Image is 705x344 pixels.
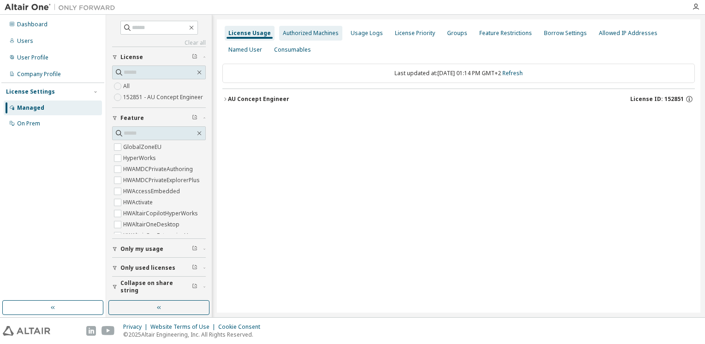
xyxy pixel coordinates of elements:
[123,186,182,197] label: HWAccessEmbedded
[120,279,192,294] span: Collapse on share string
[17,21,48,28] div: Dashboard
[274,46,311,53] div: Consumables
[17,71,61,78] div: Company Profile
[120,114,144,122] span: Feature
[5,3,120,12] img: Altair One
[228,30,271,37] div: License Usage
[112,239,206,259] button: Only my usage
[86,326,96,336] img: linkedin.svg
[192,283,197,291] span: Clear filter
[218,323,266,331] div: Cookie Consent
[123,230,199,241] label: HWAltairOneEnterpriseUser
[192,264,197,272] span: Clear filter
[112,47,206,67] button: License
[123,323,150,331] div: Privacy
[17,54,48,61] div: User Profile
[120,245,163,253] span: Only my usage
[228,46,262,53] div: Named User
[123,175,202,186] label: HWAMDCPrivateExplorerPlus
[17,37,33,45] div: Users
[599,30,657,37] div: Allowed IP Addresses
[228,95,289,103] div: AU Concept Engineer
[123,92,205,103] label: 152851 - AU Concept Engineer
[112,108,206,128] button: Feature
[120,53,143,61] span: License
[447,30,467,37] div: Groups
[479,30,532,37] div: Feature Restrictions
[283,30,339,37] div: Authorized Machines
[6,88,55,95] div: License Settings
[222,89,695,109] button: AU Concept EngineerLicense ID: 152851
[222,64,695,83] div: Last updated at: [DATE] 01:14 PM GMT+2
[123,142,163,153] label: GlobalZoneEU
[17,120,40,127] div: On Prem
[112,258,206,278] button: Only used licenses
[192,114,197,122] span: Clear filter
[17,104,44,112] div: Managed
[502,69,523,77] a: Refresh
[123,208,200,219] label: HWAltairCopilotHyperWorks
[351,30,383,37] div: Usage Logs
[544,30,587,37] div: Borrow Settings
[150,323,218,331] div: Website Terms of Use
[123,153,158,164] label: HyperWorks
[395,30,435,37] div: License Priority
[192,245,197,253] span: Clear filter
[112,39,206,47] a: Clear all
[123,219,181,230] label: HWAltairOneDesktop
[123,197,155,208] label: HWActivate
[3,326,50,336] img: altair_logo.svg
[123,81,131,92] label: All
[630,95,684,103] span: License ID: 152851
[192,53,197,61] span: Clear filter
[112,277,206,297] button: Collapse on share string
[102,326,115,336] img: youtube.svg
[123,331,266,338] p: © 2025 Altair Engineering, Inc. All Rights Reserved.
[123,164,195,175] label: HWAMDCPrivateAuthoring
[120,264,175,272] span: Only used licenses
